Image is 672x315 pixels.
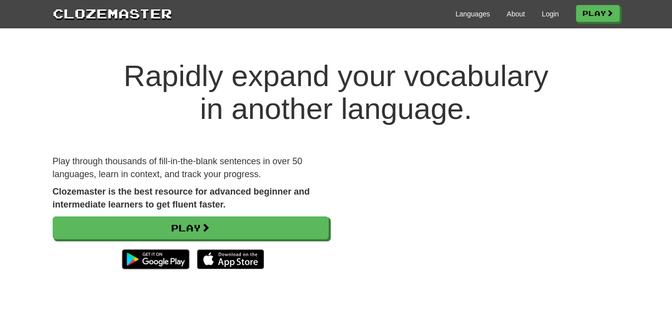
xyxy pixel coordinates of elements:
a: Play [576,5,620,22]
a: About [507,9,525,19]
strong: Clozemaster is the best resource for advanced beginner and intermediate learners to get fluent fa... [53,187,310,210]
a: Play [53,216,329,239]
a: Clozemaster [53,4,172,22]
p: Play through thousands of fill-in-the-blank sentences in over 50 languages, learn in context, and... [53,155,329,181]
img: Download_on_the_App_Store_Badge_US-UK_135x40-25178aeef6eb6b83b96f5f2d004eda3bffbb37122de64afbaef7... [197,249,264,269]
a: Languages [456,9,490,19]
img: Get it on Google Play [117,244,194,274]
a: Login [542,9,559,19]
